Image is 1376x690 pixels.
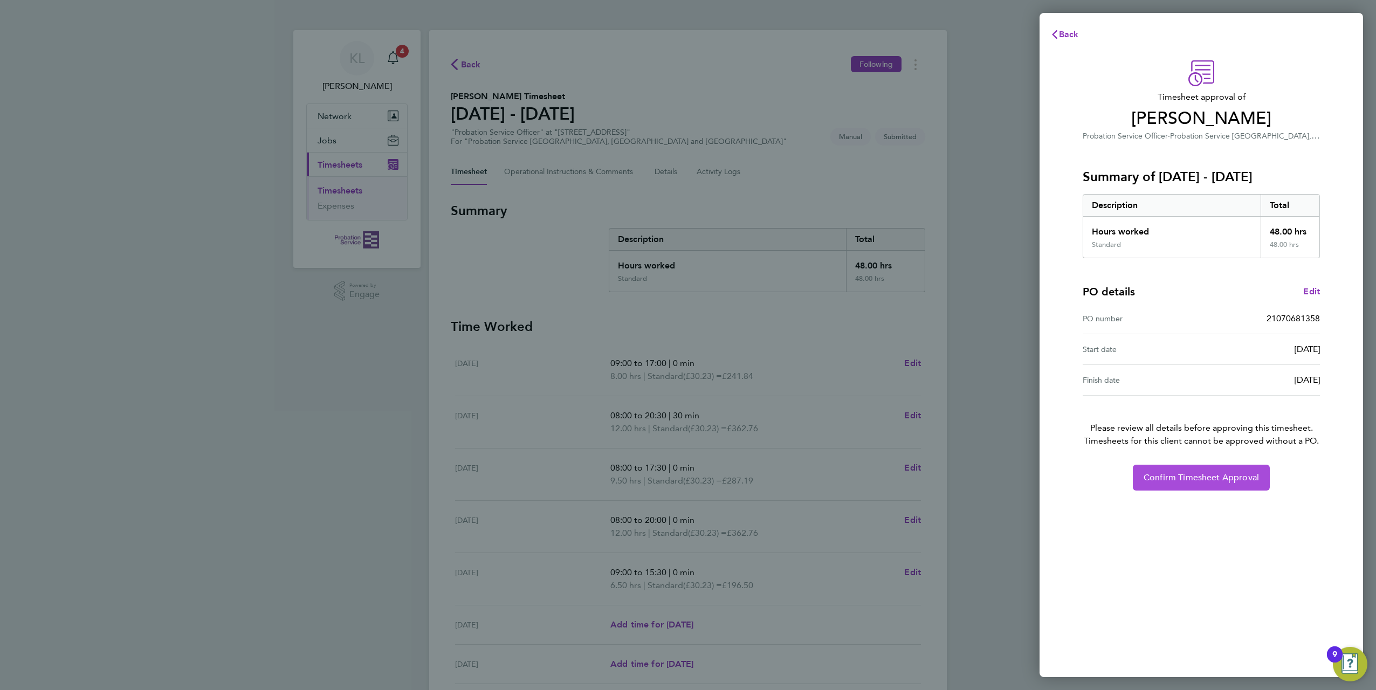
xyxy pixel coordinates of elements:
[1267,313,1320,323] span: 21070681358
[1261,240,1320,258] div: 48.00 hrs
[1168,132,1170,141] span: ·
[1083,132,1168,141] span: Probation Service Officer
[1083,108,1320,129] span: [PERSON_NAME]
[1333,647,1367,681] button: Open Resource Center, 9 new notifications
[1201,374,1320,387] div: [DATE]
[1144,472,1259,483] span: Confirm Timesheet Approval
[1070,396,1333,447] p: Please review all details before approving this timesheet.
[1083,91,1320,103] span: Timesheet approval of
[1133,465,1270,491] button: Confirm Timesheet Approval
[1083,312,1201,325] div: PO number
[1083,217,1261,240] div: Hours worked
[1332,654,1337,668] div: 9
[1201,343,1320,356] div: [DATE]
[1083,284,1135,299] h4: PO details
[1303,285,1320,298] a: Edit
[1070,434,1333,447] span: Timesheets for this client cannot be approved without a PO.
[1261,195,1320,216] div: Total
[1083,343,1201,356] div: Start date
[1261,217,1320,240] div: 48.00 hrs
[1040,24,1090,45] button: Back
[1303,286,1320,296] span: Edit
[1083,194,1320,258] div: Summary of 04 - 10 Aug 2025
[1059,29,1079,39] span: Back
[1083,374,1201,387] div: Finish date
[1092,240,1121,249] div: Standard
[1083,195,1261,216] div: Description
[1083,168,1320,185] h3: Summary of [DATE] - [DATE]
